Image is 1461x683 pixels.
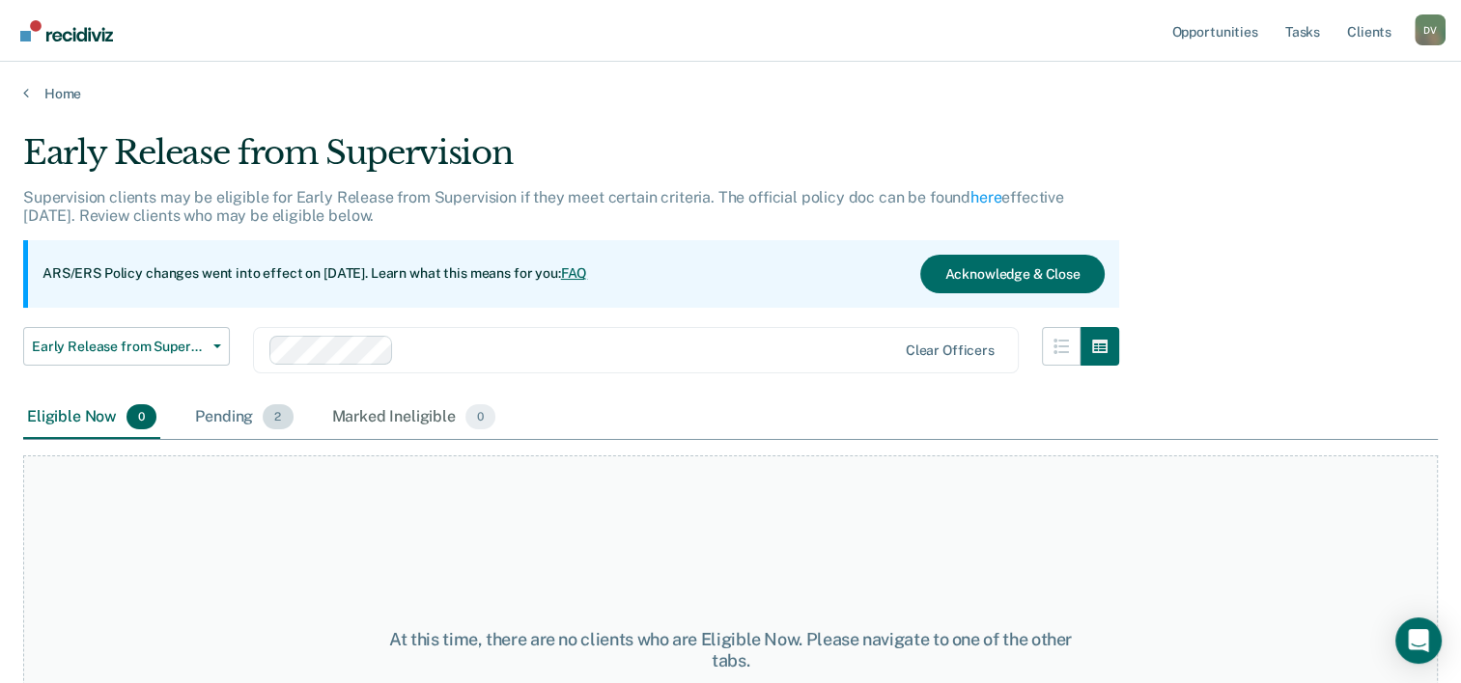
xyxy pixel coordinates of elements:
[561,265,588,281] a: FAQ
[378,629,1084,670] div: At this time, there are no clients who are Eligible Now. Please navigate to one of the other tabs.
[32,339,206,355] span: Early Release from Supervision
[23,133,1119,188] div: Early Release from Supervision
[23,85,1438,102] a: Home
[23,396,160,439] div: Eligible Now0
[263,404,293,429] span: 2
[126,404,156,429] span: 0
[1395,617,1442,664] div: Open Intercom Messenger
[906,342,995,359] div: Clear officers
[328,396,500,439] div: Marked Ineligible0
[465,404,495,429] span: 0
[1415,14,1446,45] button: Profile dropdown button
[920,255,1104,293] button: Acknowledge & Close
[1415,14,1446,45] div: D V
[23,327,230,366] button: Early Release from Supervision
[970,188,1001,206] a: here
[20,20,113,41] img: Recidiviz
[42,264,587,284] p: ARS/ERS Policy changes went into effect on [DATE]. Learn what this means for you:
[23,188,1064,225] p: Supervision clients may be eligible for Early Release from Supervision if they meet certain crite...
[191,396,296,439] div: Pending2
